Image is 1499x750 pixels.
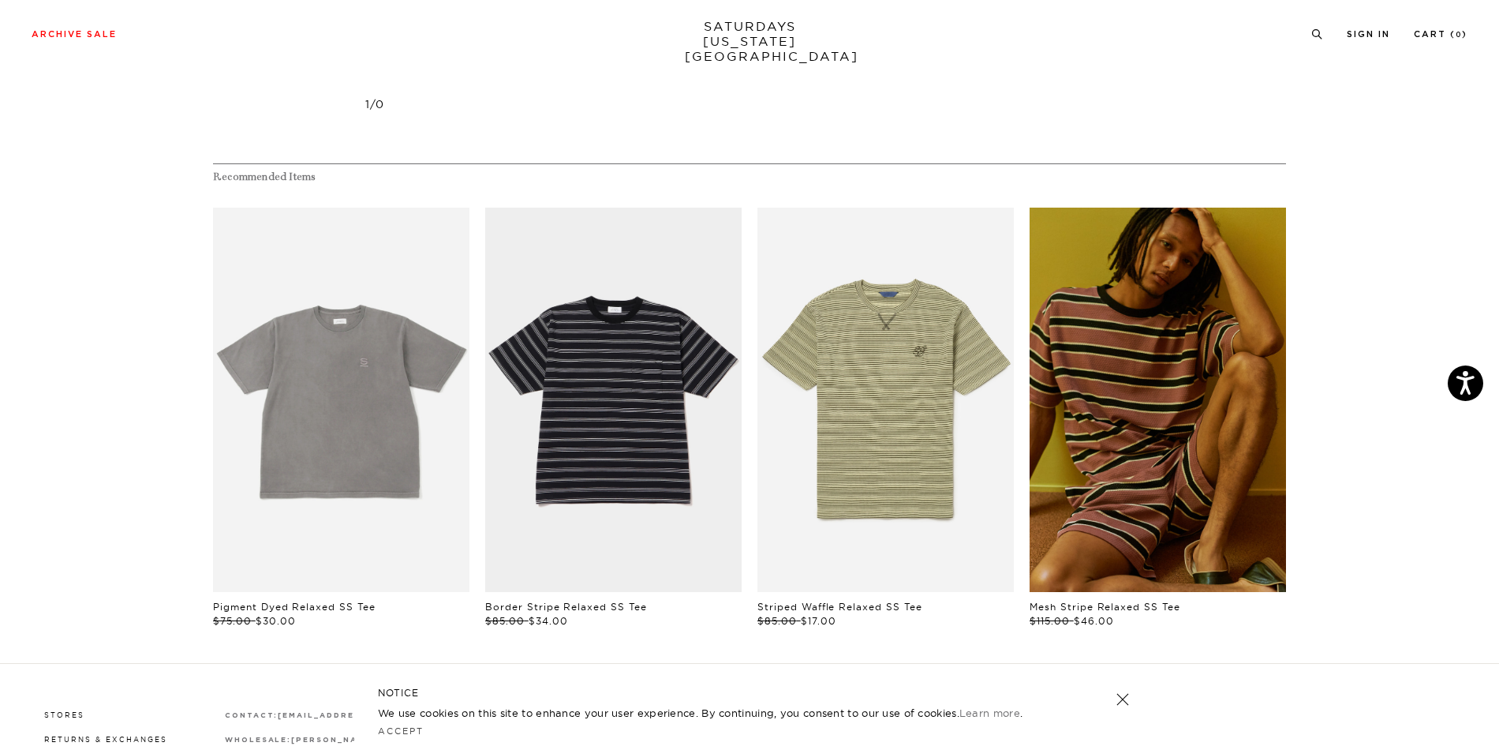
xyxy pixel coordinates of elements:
a: Striped Waffle Relaxed SS Tee [757,601,922,613]
a: [EMAIL_ADDRESS][DOMAIN_NAME] [278,711,455,719]
a: Accept [378,726,424,737]
span: $34.00 [529,615,568,627]
a: Sign In [1347,30,1390,39]
a: Archive Sale [32,30,117,39]
h5: NOTICE [378,686,1121,700]
a: Learn more [959,707,1020,719]
span: $46.00 [1074,615,1114,627]
strong: [EMAIL_ADDRESS][DOMAIN_NAME] [278,712,455,719]
a: Border Stripe Relaxed SS Tee [485,601,647,613]
strong: wholesale: [225,737,292,744]
span: $75.00 [213,615,252,627]
a: SATURDAYS[US_STATE][GEOGRAPHIC_DATA] [685,19,815,64]
span: $30.00 [256,615,296,627]
span: 0 [376,97,384,111]
span: $115.00 [1030,615,1070,627]
strong: contact: [225,712,278,719]
small: 0 [1456,32,1462,39]
h4: Recommended Items [213,171,1286,184]
span: $85.00 [485,615,525,627]
p: We use cookies on this site to enhance your user experience. By continuing, you consent to our us... [378,705,1065,721]
a: Stores [44,711,84,719]
a: Returns & Exchanges [44,735,167,744]
div: files/241030_0815.jpg [1030,208,1286,593]
span: 1 [365,97,370,111]
a: [PERSON_NAME][EMAIL_ADDRESS][DOMAIN_NAME] [291,735,554,744]
span: $17.00 [801,615,836,627]
a: Cart (0) [1414,30,1467,39]
strong: [PERSON_NAME][EMAIL_ADDRESS][DOMAIN_NAME] [291,737,554,744]
a: Mesh Stripe Relaxed SS Tee [1030,601,1180,613]
span: $85.00 [757,615,797,627]
a: Pigment Dyed Relaxed SS Tee [213,601,376,613]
